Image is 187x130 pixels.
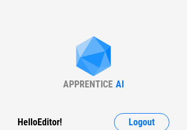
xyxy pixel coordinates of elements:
[70,36,117,79] img: Apprentice AI
[63,79,113,90] div: APPRENTICE
[116,79,124,90] div: AI
[129,118,155,127] span: Logout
